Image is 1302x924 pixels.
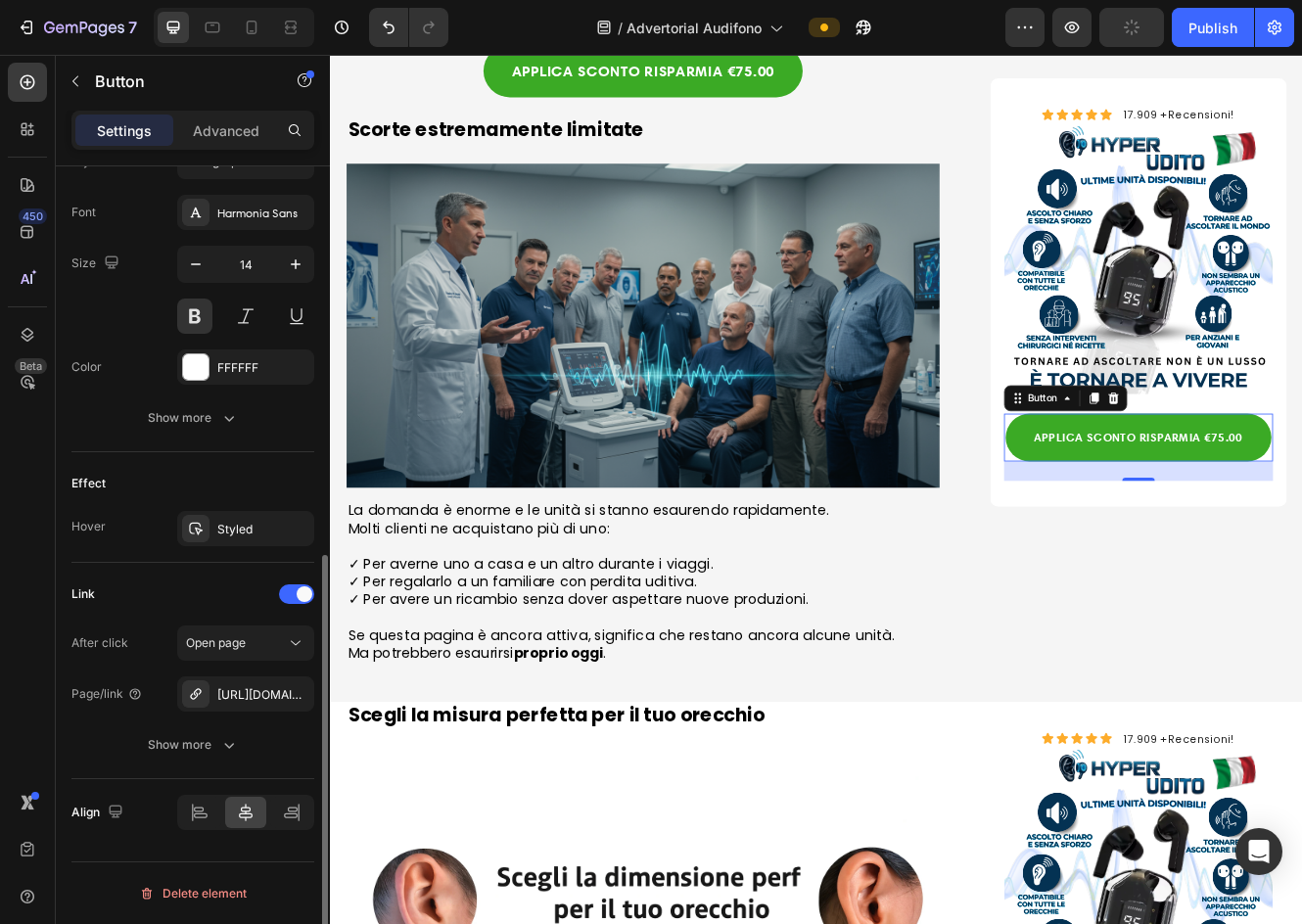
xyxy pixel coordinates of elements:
[95,69,261,93] p: Button
[958,818,1011,837] span: 17.909 +
[97,120,152,141] p: Settings
[71,204,96,221] div: Font
[71,400,314,436] button: Show more
[71,878,314,909] button: Delete element
[19,208,47,224] div: 450
[217,205,309,222] div: Harmonia Sans
[20,132,736,523] img: gempages_581583292571059113-8065f43d-b67a-4f1f-b91a-eb2f2ae3023e.png
[1235,828,1282,875] div: Open Intercom Messenger
[139,882,247,905] div: Delete element
[958,818,1092,838] p: Recensioni
[8,8,146,47] button: 7
[15,358,47,374] div: Beta
[193,120,259,141] p: Advanced
[148,408,239,428] div: Show more
[22,785,734,814] p: Scegli la misura perfetta per il tuo orecchio
[330,55,1302,924] iframe: Design area
[71,518,106,535] div: Hover
[1188,18,1237,38] div: Publish
[814,86,1139,411] img: gempages_581583292571059113-bd899925-7cdb-473d-858a-86fb347df9b3.svg
[148,735,239,755] div: Show more
[1064,454,1102,474] p: 75.00
[217,521,309,538] div: Styled
[71,475,106,492] div: Effect
[128,16,137,39] p: 7
[22,77,734,107] p: Scorte estremamente limitate
[850,454,1064,472] strong: APPLICA SCONTO RISPARMIA €
[22,562,734,583] p: Molti clienti ne acquistano più di uno:
[958,65,1092,84] p: Recensioni
[22,540,734,562] p: La domanda è enorme e le unità si stanno esaurendo rapidamente.
[1087,65,1092,83] span: !
[71,634,128,652] div: After click
[217,686,309,704] div: [URL][DOMAIN_NAME]
[627,18,762,38] span: Advertorial Audifono
[22,691,734,734] p: Se questa pagina è ancora attiva, significa che restano ancora alcune unità. Ma potrebbero esauri...
[815,435,1137,493] a: APPLICA SCONTO RISPARMIA €75.00
[219,9,537,31] strong: APPLICA SCONTO RISPARMIA €75.00
[958,65,1011,83] span: 17.909 +
[618,18,623,38] span: /
[71,800,127,826] div: Align
[22,583,734,670] p: ✓ Per averne uno a casa e un altro durante i viaggi. ✓ Per regalarlo a un familiare con perdita u...
[71,251,123,277] div: Size
[71,585,95,603] div: Link
[1087,818,1092,837] span: !
[186,635,246,650] span: Open page
[177,625,314,661] button: Open page
[1172,8,1254,47] button: Publish
[71,358,102,376] div: Color
[71,685,143,703] div: Page/link
[221,712,330,735] strong: proprio oggi
[71,727,314,762] button: Show more
[838,407,882,425] div: Button
[369,8,448,47] div: Undo/Redo
[217,359,309,377] div: FFFFFF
